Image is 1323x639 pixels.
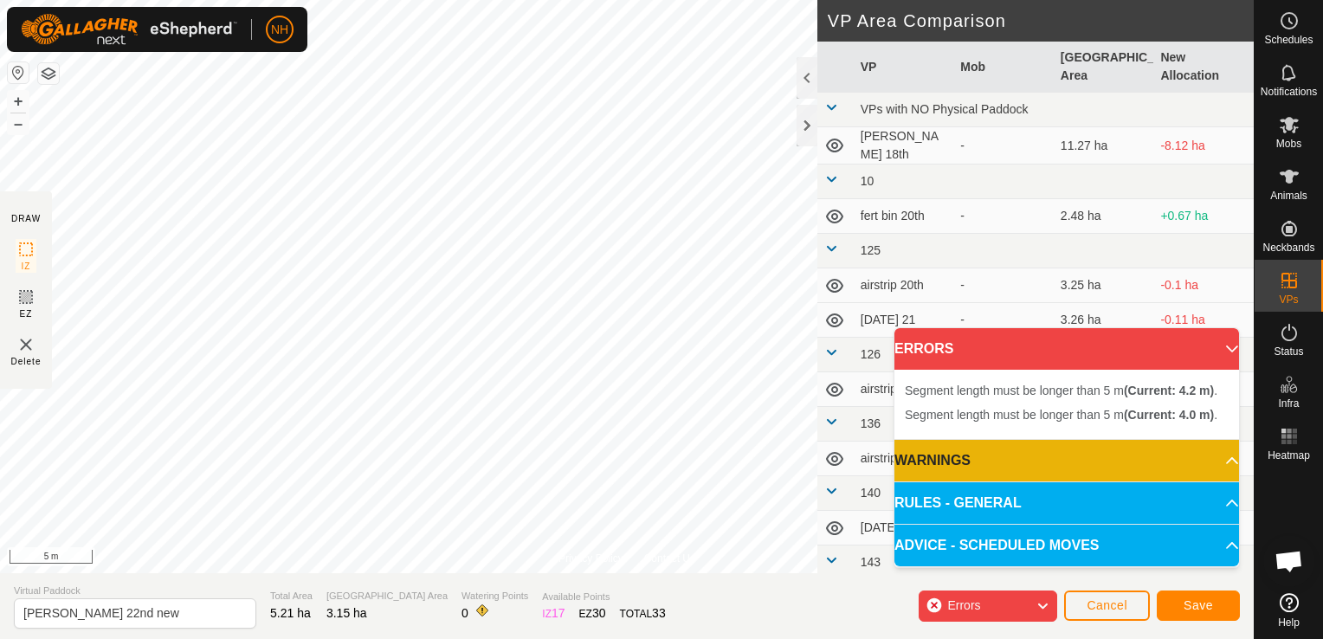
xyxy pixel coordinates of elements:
td: [DATE] 21 [854,303,954,338]
span: 17 [552,606,565,620]
button: + [8,91,29,112]
div: - [960,137,1047,155]
span: 125 [861,243,881,257]
span: Schedules [1264,35,1313,45]
th: Mob [953,42,1054,93]
span: VPs with NO Physical Paddock [861,102,1029,116]
span: IZ [22,260,31,273]
span: Available Points [542,590,665,604]
span: Heatmap [1268,450,1310,461]
div: DRAW [11,212,41,225]
p-accordion-content: ERRORS [894,370,1239,439]
th: New Allocation [1153,42,1254,93]
h2: VP Area Comparison [828,10,1254,31]
a: Privacy Policy [558,551,623,566]
span: 140 [861,486,881,500]
td: 11.27 ha [1054,127,1154,165]
p-accordion-header: ERRORS [894,328,1239,370]
span: Total Area [270,589,313,603]
div: TOTAL [620,604,666,623]
th: [GEOGRAPHIC_DATA] Area [1054,42,1154,93]
span: Status [1274,346,1303,357]
a: Contact Us [644,551,695,566]
span: Delete [11,355,42,368]
b: (Current: 4.0 m) [1124,408,1214,422]
button: Save [1157,591,1240,621]
button: – [8,113,29,134]
span: Mobs [1276,139,1301,149]
span: WARNINGS [894,450,971,471]
td: [DATE] [854,511,954,545]
th: VP [854,42,954,93]
td: +0.67 ha [1153,199,1254,234]
span: ADVICE - SCHEDULED MOVES [894,535,1099,556]
span: 143 [861,555,881,569]
span: Notifications [1261,87,1317,97]
span: 136 [861,416,881,430]
span: 30 [592,606,606,620]
p-accordion-header: ADVICE - SCHEDULED MOVES [894,525,1239,566]
b: (Current: 4.2 m) [1124,384,1214,397]
span: [GEOGRAPHIC_DATA] Area [326,589,448,603]
span: Segment length must be longer than 5 m . [905,384,1217,397]
span: Virtual Paddock [14,584,256,598]
td: airstrip 20th [854,268,954,303]
span: Neckbands [1262,242,1314,253]
span: 0 [461,606,468,620]
span: Infra [1278,398,1299,409]
button: Map Layers [38,63,59,84]
td: [PERSON_NAME] 18th [854,127,954,165]
span: 5.21 ha [270,606,311,620]
span: Watering Points [461,589,528,603]
td: -8.12 ha [1153,127,1254,165]
span: 126 [861,347,881,361]
div: IZ [542,604,565,623]
img: Gallagher Logo [21,14,237,45]
td: 3.26 ha [1054,303,1154,338]
span: VPs [1279,294,1298,305]
span: Cancel [1087,598,1127,612]
td: airstrip 19th [854,372,954,407]
span: Segment length must be longer than 5 m . [905,408,1217,422]
span: Animals [1270,190,1307,201]
span: 3.15 ha [326,606,367,620]
div: Open chat [1263,535,1315,587]
span: EZ [20,307,33,320]
span: Save [1184,598,1213,612]
span: 33 [652,606,666,620]
td: 2.48 ha [1054,199,1154,234]
td: airstrip 22nd [854,442,954,476]
div: EZ [579,604,606,623]
td: 3.25 ha [1054,268,1154,303]
a: Help [1255,586,1323,635]
td: fert bin 20th [854,199,954,234]
div: - [960,207,1047,225]
div: - [960,276,1047,294]
span: Help [1278,617,1300,628]
p-accordion-header: WARNINGS [894,440,1239,481]
button: Reset Map [8,62,29,83]
td: -0.1 ha [1153,268,1254,303]
span: Errors [947,598,980,612]
img: VP [16,334,36,355]
span: NH [271,21,288,39]
td: -0.11 ha [1153,303,1254,338]
div: - [960,311,1047,329]
p-accordion-header: RULES - GENERAL [894,482,1239,524]
span: ERRORS [894,339,953,359]
span: RULES - GENERAL [894,493,1022,513]
span: 10 [861,174,874,188]
button: Cancel [1064,591,1150,621]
